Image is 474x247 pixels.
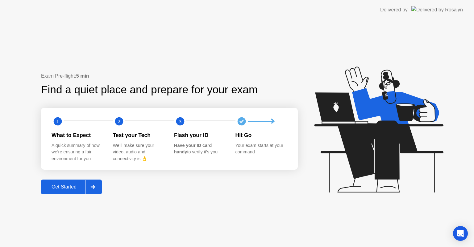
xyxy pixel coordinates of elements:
text: 2 [118,119,120,124]
text: 3 [179,119,181,124]
button: Get Started [41,180,102,194]
b: Have your ID card handy [174,143,212,155]
div: Get Started [43,184,85,190]
div: Delivered by [380,6,408,14]
div: What to Expect [52,131,103,139]
text: 1 [56,119,59,124]
div: We’ll make sure your video, audio and connectivity is 👌 [113,142,164,162]
div: A quick summary of how we’re ensuring a fair environment for you [52,142,103,162]
div: to verify it’s you [174,142,226,156]
b: 5 min [76,73,89,79]
div: Exam Pre-flight: [41,72,298,80]
div: Your exam starts at your command [235,142,287,156]
div: Test your Tech [113,131,164,139]
img: Delivered by Rosalyn [411,6,463,13]
div: Flash your ID [174,131,226,139]
div: Find a quiet place and prepare for your exam [41,82,259,98]
div: Hit Go [235,131,287,139]
div: Open Intercom Messenger [453,226,468,241]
